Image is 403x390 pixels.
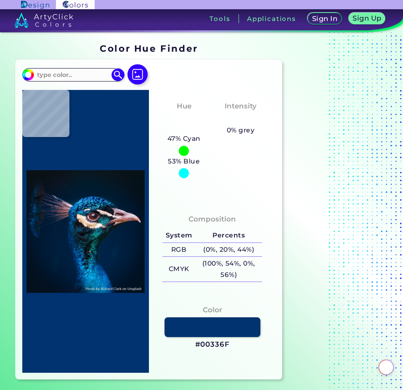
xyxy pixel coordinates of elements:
h5: Sign Up [353,15,382,22]
h5: Sign In [312,15,338,22]
img: icon picture [127,64,148,84]
img: img_pavlin.jpg [27,94,145,369]
h3: #00336F [195,340,230,350]
iframe: Advertisement [286,40,391,376]
h4: Intensity [225,100,257,112]
h3: Cyan-Blue [160,113,207,133]
img: ArtyClick Design logo [21,1,49,9]
h5: 53% Blue [165,156,203,167]
img: logo_artyclick_colors_white.svg [14,13,74,28]
h4: Composition [188,213,236,225]
h5: 47% Cyan [164,133,204,144]
h3: Applications [247,16,296,22]
h5: (100%, 54%, 0%, 56%) [195,257,262,282]
h5: Percents [195,229,262,242]
h5: (0%, 20%, 44%) [195,243,262,257]
h3: Vibrant [223,113,259,124]
h1: Color Hue Finder [100,42,198,55]
a: Sign In [307,13,342,25]
h5: System [162,229,195,242]
h3: Tools [209,16,230,22]
input: type color.. [34,69,112,80]
h5: 0% grey [227,125,255,136]
h4: Hue [177,100,191,112]
h4: Color [203,304,222,316]
img: icon search [111,69,124,81]
h5: RGB [162,243,195,257]
h5: CMYK [162,262,195,276]
a: Sign Up [348,13,386,25]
